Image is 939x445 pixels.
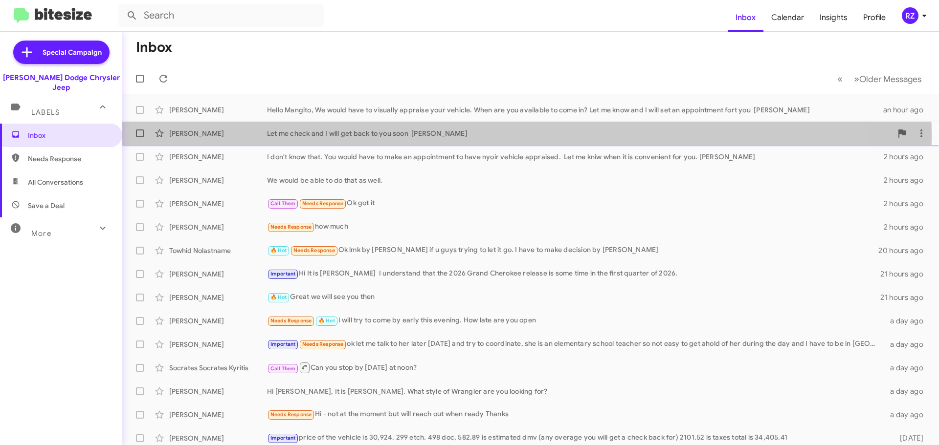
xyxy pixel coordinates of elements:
[136,40,172,55] h1: Inbox
[267,245,878,256] div: Ok lmk by [PERSON_NAME] if u guys trying to let it go. I have to make decision by [PERSON_NAME]
[169,293,267,302] div: [PERSON_NAME]
[884,316,931,326] div: a day ago
[169,246,267,255] div: Towhid Nolastname
[267,152,884,162] div: I don't know that. You would have to make an appointment to have nyoir vehicle appraised. Let me ...
[267,315,884,326] div: I will try to come by early this evening. How late are you open
[270,435,296,441] span: Important
[318,318,335,324] span: 🔥 Hot
[302,200,344,207] span: Needs Response
[267,128,892,138] div: Let me check and I will get back to you soon [PERSON_NAME]
[267,292,880,303] div: Great we will see you then
[902,7,918,24] div: RZ
[169,363,267,373] div: Socrates Socrates Kyritis
[169,175,267,185] div: [PERSON_NAME]
[169,316,267,326] div: [PERSON_NAME]
[13,41,110,64] a: Special Campaign
[293,247,335,254] span: Needs Response
[884,410,931,420] div: a day ago
[28,177,83,187] span: All Conversations
[169,339,267,349] div: [PERSON_NAME]
[267,339,884,350] div: ok let me talk to her later [DATE] and try to coordinate, she is an elementary school teacher so ...
[854,73,859,85] span: »
[883,105,931,115] div: an hour ago
[169,222,267,232] div: [PERSON_NAME]
[169,152,267,162] div: [PERSON_NAME]
[169,269,267,279] div: [PERSON_NAME]
[859,74,921,85] span: Older Messages
[169,105,267,115] div: [PERSON_NAME]
[267,198,884,209] div: Ok got it
[270,200,296,207] span: Call Them
[267,386,884,396] div: Hi [PERSON_NAME], It is [PERSON_NAME]. What style of Wrangler are you looking for?
[855,3,894,32] a: Profile
[812,3,855,32] a: Insights
[28,154,111,164] span: Needs Response
[267,268,880,279] div: Hi It is [PERSON_NAME] I understand that the 2026 Grand Cherokee release is some time in the firs...
[270,318,312,324] span: Needs Response
[837,73,843,85] span: «
[169,128,267,138] div: [PERSON_NAME]
[884,339,931,349] div: a day ago
[169,410,267,420] div: [PERSON_NAME]
[884,175,931,185] div: 2 hours ago
[763,3,812,32] a: Calendar
[728,3,763,32] a: Inbox
[880,269,931,279] div: 21 hours ago
[169,433,267,443] div: [PERSON_NAME]
[267,175,884,185] div: We would be able to do that as well.
[28,201,65,211] span: Save a Deal
[884,199,931,209] div: 2 hours ago
[267,361,884,374] div: Can you stop by [DATE] at noon?
[43,47,102,57] span: Special Campaign
[302,341,344,347] span: Needs Response
[894,7,928,24] button: RZ
[884,152,931,162] div: 2 hours ago
[270,224,312,230] span: Needs Response
[267,221,884,233] div: how much
[270,247,287,254] span: 🔥 Hot
[832,69,927,89] nav: Page navigation example
[884,386,931,396] div: a day ago
[831,69,849,89] button: Previous
[270,411,312,418] span: Needs Response
[31,108,60,117] span: Labels
[118,4,324,27] input: Search
[267,105,883,115] div: Hello Mangito, We would have to visually appraise your vehicle. When are you available to come in...
[28,130,111,140] span: Inbox
[169,199,267,209] div: [PERSON_NAME]
[884,433,931,443] div: [DATE]
[267,432,884,444] div: price of the vehicle is 30,924. 299 etch. 498 doc, 582.89 is estimated dmv (any overage you will ...
[848,69,927,89] button: Next
[169,386,267,396] div: [PERSON_NAME]
[270,271,296,277] span: Important
[270,341,296,347] span: Important
[270,365,296,372] span: Call Them
[884,222,931,232] div: 2 hours ago
[270,294,287,300] span: 🔥 Hot
[884,363,931,373] div: a day ago
[878,246,931,255] div: 20 hours ago
[880,293,931,302] div: 21 hours ago
[267,409,884,420] div: Hi - not at the moment but will reach out when ready Thanks
[31,229,51,238] span: More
